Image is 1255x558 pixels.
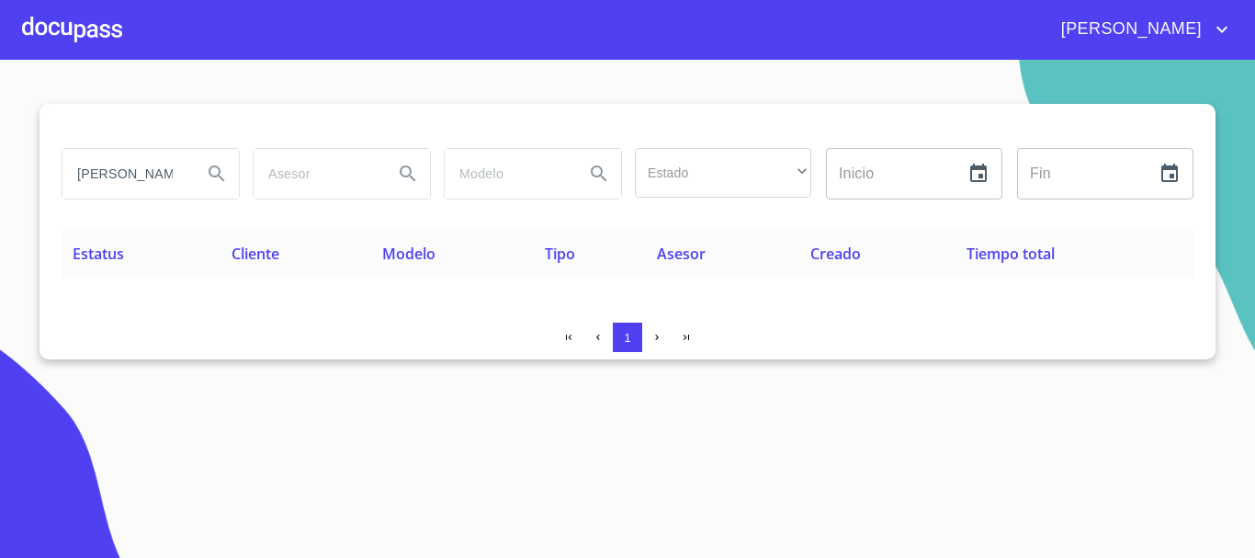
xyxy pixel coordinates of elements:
[810,244,861,264] span: Creado
[195,152,239,196] button: Search
[624,331,630,345] span: 1
[445,149,570,199] input: search
[232,244,279,264] span: Cliente
[967,244,1055,264] span: Tiempo total
[1047,15,1211,44] span: [PERSON_NAME]
[62,149,187,199] input: search
[1047,15,1233,44] button: account of current user
[254,149,379,199] input: search
[382,244,435,264] span: Modelo
[613,323,642,352] button: 1
[386,152,430,196] button: Search
[73,244,124,264] span: Estatus
[635,148,811,198] div: ​
[577,152,621,196] button: Search
[545,244,575,264] span: Tipo
[657,244,706,264] span: Asesor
